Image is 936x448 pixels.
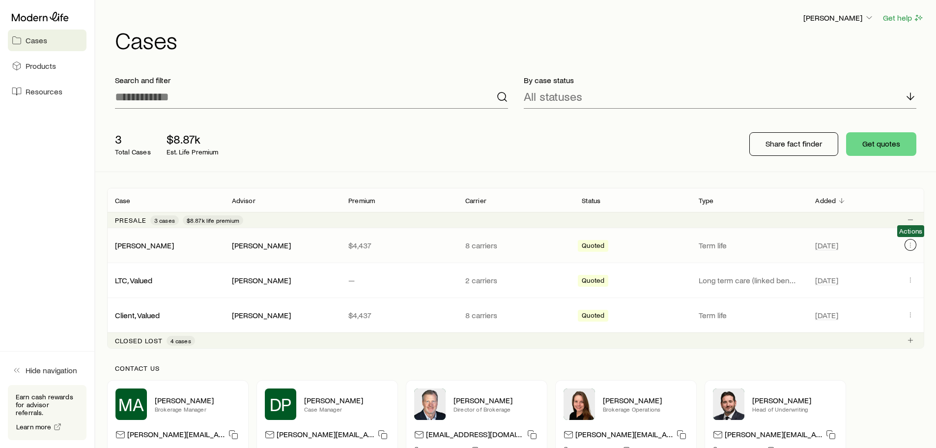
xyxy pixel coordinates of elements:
[115,337,163,345] p: Closed lost
[26,35,47,45] span: Cases
[232,197,255,205] p: Advisor
[8,81,86,102] a: Resources
[713,388,744,420] img: Bryan Simmons
[154,216,175,224] span: 3 cases
[465,197,486,205] p: Carrier
[348,240,450,250] p: $4,437
[167,132,219,146] p: $8.87k
[26,61,56,71] span: Products
[803,12,875,24] button: [PERSON_NAME]
[846,132,916,156] button: Get quotes
[454,395,539,405] p: [PERSON_NAME]
[815,197,836,205] p: Added
[304,395,390,405] p: [PERSON_NAME]
[115,197,131,205] p: Case
[26,365,77,375] span: Hide navigation
[127,429,225,443] p: [PERSON_NAME][EMAIL_ADDRESS][PERSON_NAME][DOMAIN_NAME]
[766,139,822,149] p: Share fact finder
[16,393,79,417] p: Earn cash rewards for advisor referrals.
[270,394,292,414] span: DP
[8,30,86,51] a: Cases
[749,132,838,156] button: Share fact finder
[752,395,838,405] p: [PERSON_NAME]
[115,240,174,251] div: [PERSON_NAME]
[752,405,838,413] p: Head of Underwriting
[8,385,86,440] div: Earn cash rewards for advisor referrals.Learn more
[118,394,144,414] span: MA
[582,241,604,252] span: Quoted
[348,197,375,205] p: Premium
[582,197,600,205] p: Status
[115,364,916,372] p: Contact us
[803,13,874,23] p: [PERSON_NAME]
[582,276,604,287] span: Quoted
[815,310,838,320] span: [DATE]
[115,132,151,146] p: 3
[107,188,924,349] div: Client cases
[414,388,446,420] img: Trey Wall
[8,359,86,381] button: Hide navigation
[187,216,239,224] span: $8.87k life premium
[232,310,291,321] div: [PERSON_NAME]
[603,395,688,405] p: [PERSON_NAME]
[348,275,450,285] p: —
[699,310,800,320] p: Term life
[155,395,240,405] p: [PERSON_NAME]
[16,423,52,430] span: Learn more
[115,75,508,85] p: Search and filter
[465,275,567,285] p: 2 carriers
[167,148,219,156] p: Est. Life Premium
[564,388,595,420] img: Ellen Wall
[699,275,800,285] p: Long term care (linked benefit)
[699,240,800,250] p: Term life
[699,197,714,205] p: Type
[115,275,152,286] div: LTC, Valued
[575,429,673,443] p: [PERSON_NAME][EMAIL_ADDRESS][DOMAIN_NAME]
[465,240,567,250] p: 8 carriers
[232,240,291,251] div: [PERSON_NAME]
[115,310,160,320] a: Client, Valued
[232,275,291,286] div: [PERSON_NAME]
[725,429,822,443] p: [PERSON_NAME][EMAIL_ADDRESS][DOMAIN_NAME]
[348,310,450,320] p: $4,437
[277,429,374,443] p: [PERSON_NAME][EMAIL_ADDRESS][DOMAIN_NAME]
[426,429,523,443] p: [EMAIL_ADDRESS][DOMAIN_NAME]
[304,405,390,413] p: Case Manager
[170,337,191,345] span: 4 cases
[115,28,924,52] h1: Cases
[899,227,922,235] span: Actions
[582,311,604,322] span: Quoted
[115,216,146,224] p: Presale
[882,12,924,24] button: Get help
[115,240,174,250] a: [PERSON_NAME]
[454,405,539,413] p: Director of Brokerage
[524,90,582,103] p: All statuses
[815,240,838,250] span: [DATE]
[524,75,917,85] p: By case status
[815,275,838,285] span: [DATE]
[155,405,240,413] p: Brokerage Manager
[115,275,152,285] a: LTC, Valued
[465,310,567,320] p: 8 carriers
[603,405,688,413] p: Brokerage Operations
[8,55,86,77] a: Products
[115,148,151,156] p: Total Cases
[26,87,62,96] span: Resources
